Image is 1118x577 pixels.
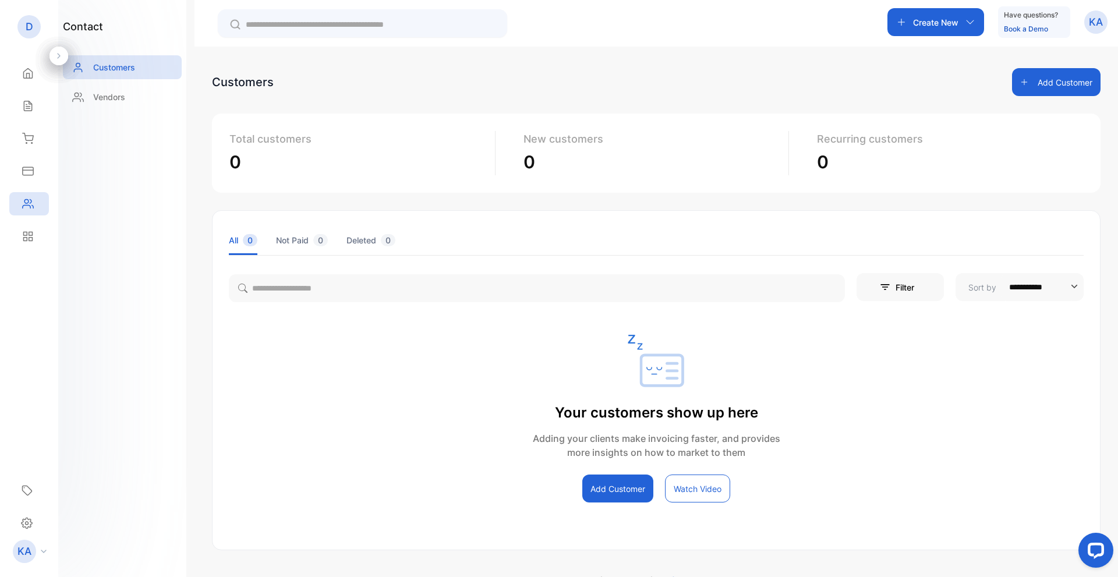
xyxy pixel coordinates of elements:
[1089,15,1103,30] p: KA
[313,234,328,246] span: 0
[1084,8,1108,36] button: KA
[229,131,486,147] p: Total customers
[533,431,780,459] p: Adding your clients make invoicing faster, and provides more insights on how to market to them
[93,91,125,103] p: Vendors
[381,234,395,246] span: 0
[229,149,486,175] p: 0
[533,402,780,423] p: Your customers show up here
[1012,68,1101,96] button: Add Customer
[523,131,780,147] p: New customers
[26,19,33,34] p: D
[887,8,984,36] button: Create New
[1004,24,1048,33] a: Book a Demo
[276,225,328,255] li: Not Paid
[1069,528,1118,577] iframe: LiveChat chat widget
[93,61,135,73] p: Customers
[63,85,182,109] a: Vendors
[913,16,958,29] p: Create New
[63,55,182,79] a: Customers
[63,19,103,34] h1: contact
[665,475,730,502] button: Watch Video
[243,234,257,246] span: 0
[1004,9,1058,21] p: Have questions?
[17,544,31,559] p: KA
[582,475,653,502] button: Add Customer
[523,149,780,175] p: 0
[968,281,996,293] p: Sort by
[346,225,395,255] li: Deleted
[817,131,1074,147] p: Recurring customers
[627,335,685,393] img: empty state
[229,225,257,255] li: All
[956,273,1084,301] button: Sort by
[212,73,274,91] div: Customers
[817,149,1074,175] p: 0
